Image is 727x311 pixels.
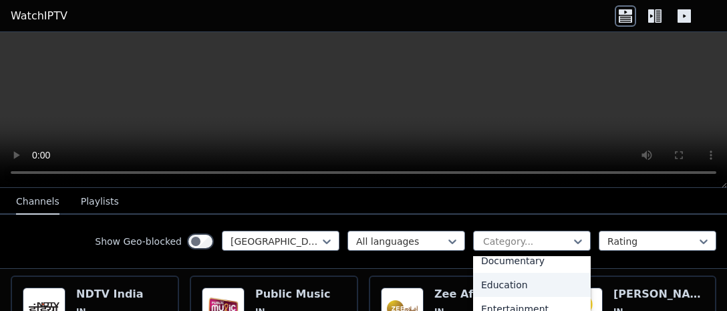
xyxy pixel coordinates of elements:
[11,8,67,24] a: WatchIPTV
[81,189,119,215] button: Playlists
[255,288,330,301] h6: Public Music
[613,288,704,301] h6: [PERSON_NAME]
[473,249,591,273] div: Documentary
[76,288,144,301] h6: NDTV India
[95,235,182,248] label: Show Geo-blocked
[434,288,495,301] h6: Zee Aflam
[473,273,591,297] div: Education
[16,189,59,215] button: Channels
